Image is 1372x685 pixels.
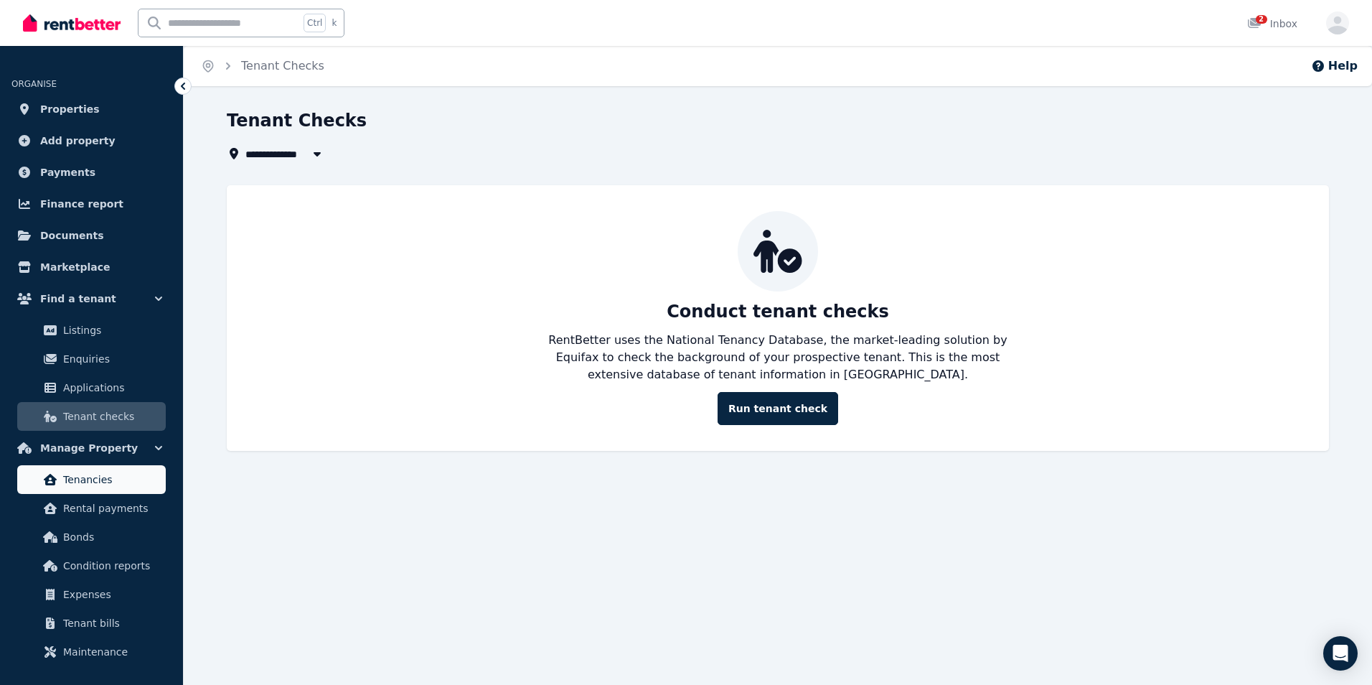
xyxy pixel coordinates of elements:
a: Documents [11,221,171,250]
span: Tenancies [63,471,160,488]
a: Tenant bills [17,609,166,638]
a: Maintenance [17,638,166,666]
span: Finance report [40,195,123,213]
span: 2 [1256,15,1267,24]
span: Marketplace [40,258,110,276]
span: k [332,17,337,29]
span: Ctrl [304,14,326,32]
a: Tenant Checks [241,59,324,73]
span: Maintenance [63,643,160,661]
span: Documents [40,227,104,244]
div: Inbox [1247,17,1297,31]
span: Find a tenant [40,290,116,307]
a: Listings [17,316,166,345]
span: Applications [63,379,160,396]
span: Expenses [63,586,160,603]
span: Manage Property [40,439,138,457]
span: Bonds [63,528,160,546]
div: Open Intercom Messenger [1323,636,1358,671]
span: Tenant checks [63,408,160,425]
a: Condition reports [17,551,166,580]
button: Find a tenant [11,284,171,313]
a: Bonds [17,523,166,551]
span: Enquiries [63,350,160,368]
h1: Tenant Checks [227,109,367,132]
p: Conduct tenant checks [667,300,889,323]
a: Expenses [17,580,166,609]
span: Rental payments [63,500,160,517]
a: Marketplace [11,253,171,281]
nav: Breadcrumb [184,46,342,86]
span: Tenant bills [63,615,160,632]
span: Listings [63,322,160,339]
a: Add property [11,126,171,155]
span: ORGANISE [11,79,57,89]
span: Payments [40,164,95,181]
span: Condition reports [63,557,160,574]
p: RentBetter uses the National Tenancy Database, the market-leading solution by Equifax to check th... [537,332,1019,383]
a: Finance report [11,190,171,218]
a: Tenancies [17,465,166,494]
button: Help [1311,57,1358,75]
a: Applications [17,373,166,402]
a: Payments [11,158,171,187]
span: Properties [40,101,100,118]
img: RentBetter [23,12,121,34]
a: Run tenant check [718,392,838,425]
a: Rental payments [17,494,166,523]
button: Manage Property [11,434,171,462]
a: Enquiries [17,345,166,373]
a: Properties [11,95,171,124]
span: Add property [40,132,116,149]
a: Tenant checks [17,402,166,431]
